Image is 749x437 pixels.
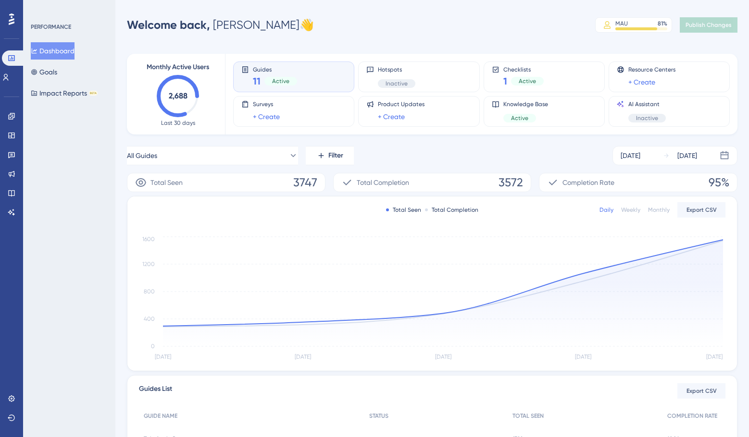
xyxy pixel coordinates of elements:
div: [DATE] [677,150,697,161]
div: Total Completion [425,206,478,214]
tspan: 1200 [142,261,155,267]
div: 81 % [658,20,667,27]
span: 95% [709,175,729,190]
tspan: [DATE] [155,353,171,360]
button: Filter [306,146,354,165]
span: All Guides [127,150,157,161]
span: Export CSV [687,206,717,214]
text: 2,688 [169,91,187,100]
a: + Create [378,111,405,122]
span: Export CSV [687,387,717,395]
div: PERFORMANCE [31,23,71,31]
span: Filter [328,150,343,161]
span: STATUS [369,412,388,420]
span: Inactive [636,114,658,122]
span: Total Completion [357,177,409,188]
span: Guides List [139,383,172,399]
span: Active [511,114,528,122]
span: Completion Rate [562,177,614,188]
tspan: [DATE] [295,353,311,360]
span: Surveys [253,100,280,108]
div: Monthly [648,206,670,214]
span: Product Updates [378,100,424,108]
span: Knowledge Base [503,100,548,108]
div: MAU [615,20,628,27]
span: Monthly Active Users [147,61,209,73]
a: + Create [253,111,280,122]
span: Last 30 days [161,119,195,127]
span: 11 [253,74,261,88]
button: Export CSV [677,202,725,218]
span: Guides [253,66,297,73]
button: Dashboard [31,42,75,60]
span: Hotspots [378,66,415,73]
div: [DATE] [621,150,640,161]
div: [PERSON_NAME] 👋 [127,17,314,33]
tspan: [DATE] [575,353,591,360]
button: All Guides [127,146,298,165]
tspan: 0 [151,343,155,350]
div: Daily [599,206,613,214]
span: Active [519,77,536,85]
span: Publish Changes [686,21,732,29]
span: 3572 [499,175,523,190]
span: 3747 [293,175,317,190]
span: AI Assistant [628,100,666,108]
tspan: [DATE] [435,353,451,360]
span: Total Seen [150,177,183,188]
span: COMPLETION RATE [667,412,717,420]
a: + Create [628,76,655,88]
tspan: [DATE] [706,353,723,360]
span: GUIDE NAME [144,412,177,420]
span: Resource Centers [628,66,675,73]
div: Weekly [621,206,640,214]
button: Impact ReportsBETA [31,85,98,102]
span: Welcome back, [127,18,210,32]
div: Total Seen [386,206,421,214]
tspan: 800 [144,288,155,295]
div: BETA [89,91,98,96]
span: Active [272,77,289,85]
tspan: 400 [144,316,155,322]
span: 1 [503,74,507,88]
tspan: 1600 [142,236,155,243]
span: Checklists [503,66,544,73]
span: TOTAL SEEN [512,412,544,420]
button: Goals [31,63,57,81]
button: Export CSV [677,383,725,399]
span: Inactive [386,80,408,87]
button: Publish Changes [680,17,737,33]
